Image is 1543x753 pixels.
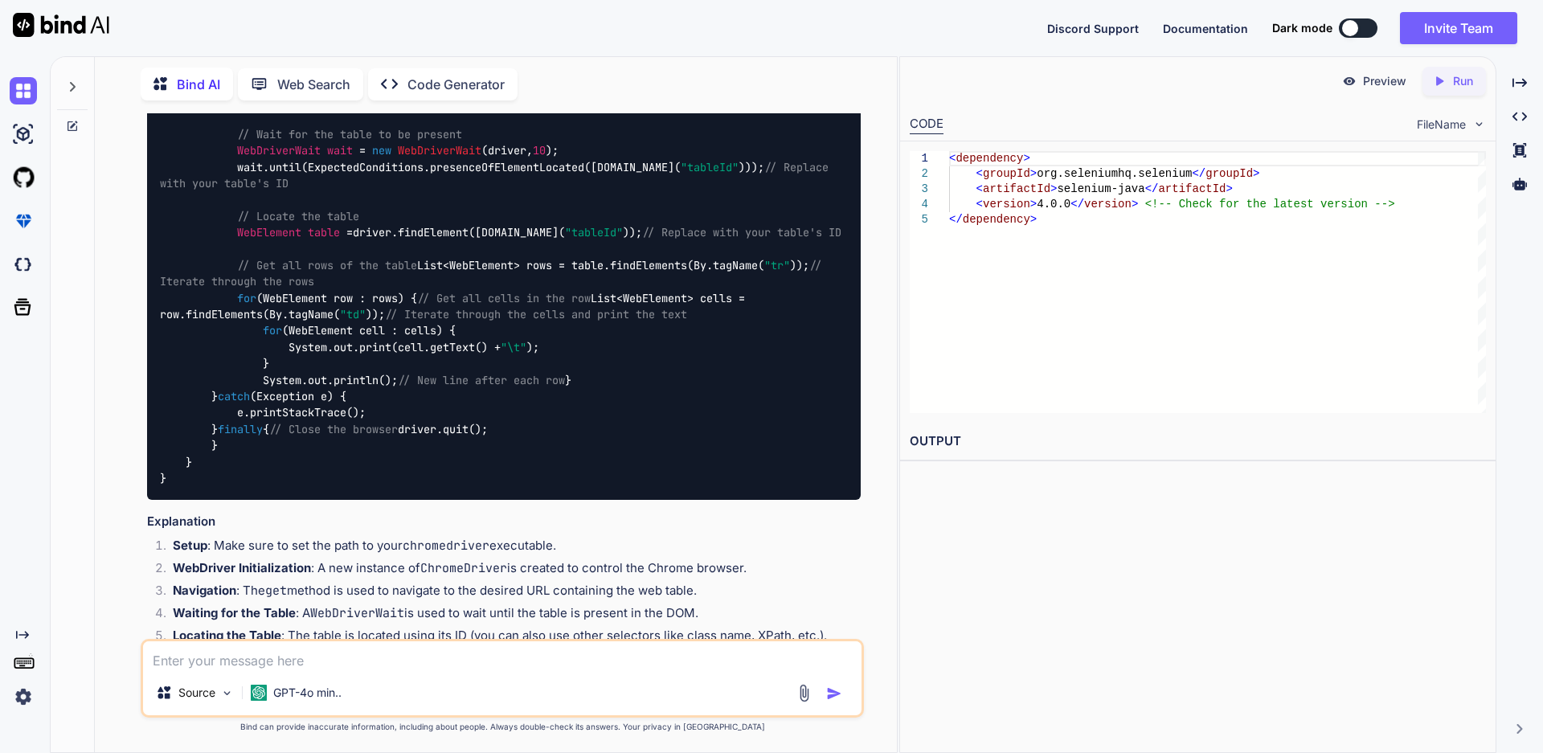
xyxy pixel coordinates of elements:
[10,121,37,148] img: ai-studio
[385,307,687,321] span: // Iterate through the cells and print the text
[826,685,842,702] img: icon
[13,13,109,37] img: Bind AI
[983,198,1030,211] span: version
[1472,117,1486,131] img: chevron down
[147,513,861,531] h3: Explanation
[220,686,234,700] img: Pick Models
[910,197,928,212] div: 4
[10,683,37,710] img: settings
[218,422,263,436] span: finally
[976,182,982,195] span: <
[910,182,928,197] div: 3
[1029,167,1036,180] span: >
[417,291,591,305] span: // Get all cells in the row
[1144,182,1158,195] span: </
[910,166,928,182] div: 2
[346,225,353,239] span: =
[1363,73,1406,89] p: Preview
[795,684,813,702] img: attachment
[1029,198,1036,211] span: >
[1047,20,1139,37] button: Discord Support
[1070,198,1084,211] span: </
[160,258,829,289] span: // Iterate through the rows
[160,160,835,190] span: // Replace with your table's ID
[1226,182,1232,195] span: >
[263,324,282,338] span: for
[1023,152,1029,165] span: >
[177,75,220,94] p: Bind AI
[141,721,864,733] p: Bind can provide inaccurate information, including about people. Always double-check its answers....
[565,225,623,239] span: "tableId"
[1163,20,1248,37] button: Documentation
[1342,74,1357,88] img: preview
[949,213,963,226] span: </
[237,291,256,305] span: for
[764,258,790,272] span: "tr"
[10,207,37,235] img: premium
[269,422,398,436] span: // Close the browser
[1029,213,1036,226] span: >
[359,143,366,158] span: =
[218,389,250,403] span: catch
[533,143,546,158] span: 10
[178,685,215,701] p: Source
[160,537,861,559] li: : Make sure to set the path to your executable.
[10,77,37,104] img: chat
[237,209,359,223] span: // Locate the table
[1400,12,1517,44] button: Invite Team
[1084,198,1132,211] span: version
[173,560,311,575] strong: WebDriver Initialization
[1047,22,1139,35] span: Discord Support
[1272,20,1332,36] span: Dark mode
[407,75,505,94] p: Code Generator
[277,75,350,94] p: Web Search
[251,685,267,701] img: GPT-4o mini
[237,143,321,158] span: WebDriverWait
[420,560,507,576] code: ChromeDriver
[1417,117,1466,133] span: FileName
[976,198,982,211] span: <
[910,212,928,227] div: 5
[173,538,207,553] strong: Setup
[10,164,37,191] img: githubLight
[308,225,340,239] span: table
[1253,167,1259,180] span: >
[160,582,861,604] li: : The method is used to navigate to the desired URL containing the web table.
[1163,22,1248,35] span: Documentation
[173,628,281,643] strong: Locating the Table
[310,605,404,621] code: WebDriverWait
[327,143,353,158] span: wait
[237,225,301,239] span: WebElement
[962,213,1029,226] span: dependency
[910,151,928,166] div: 1
[1057,182,1144,195] span: selenium-java
[10,251,37,278] img: darkCloudIdeIcon
[1132,198,1138,211] span: >
[398,143,481,158] span: WebDriverWait
[900,423,1496,460] h2: OUTPUT
[372,143,391,158] span: new
[1205,167,1253,180] span: groupId
[1158,182,1226,195] span: artifactId
[160,559,861,582] li: : A new instance of is created to control the Chrome browser.
[1453,73,1473,89] p: Run
[273,685,342,701] p: GPT-4o min..
[681,160,739,174] span: "tableId"
[237,127,462,141] span: // Wait for the table to be present
[173,583,236,598] strong: Navigation
[1037,198,1070,211] span: 4.0.0
[1144,198,1394,211] span: <!-- Check for the latest version -->
[1037,167,1192,180] span: org.seleniumhq.selenium
[160,604,861,627] li: : A is used to wait until the table is present in the DOM.
[642,225,841,239] span: // Replace with your table's ID
[976,167,982,180] span: <
[1192,167,1205,180] span: </
[956,152,1023,165] span: dependency
[173,605,296,620] strong: Waiting for the Table
[501,340,526,354] span: "\t"
[403,538,489,554] code: chromedriver
[237,258,417,272] span: // Get all rows of the table
[340,307,366,321] span: "td"
[910,115,943,134] div: CODE
[160,627,861,649] li: : The table is located using its ID (you can also use other selectors like class name, XPath, etc.).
